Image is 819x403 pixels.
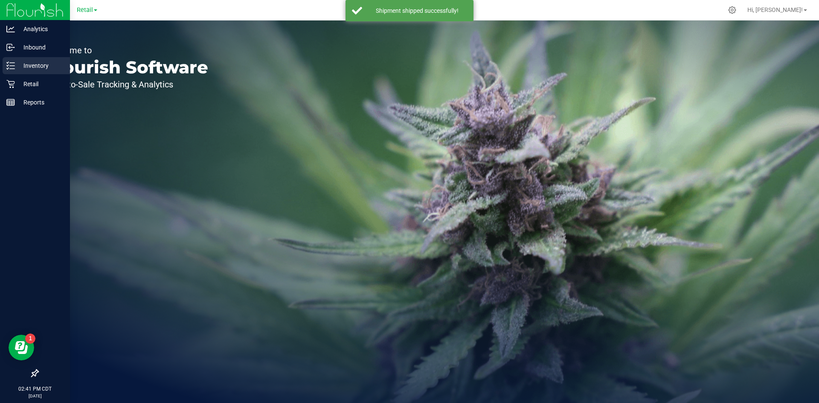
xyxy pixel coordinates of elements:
iframe: Resource center [9,335,34,360]
inline-svg: Reports [6,98,15,107]
p: Inbound [15,42,66,52]
p: Inventory [15,61,66,71]
span: Hi, [PERSON_NAME]! [747,6,803,13]
span: Retail [77,6,93,14]
p: Retail [15,79,66,89]
p: Welcome to [46,46,208,55]
p: Reports [15,97,66,107]
p: Analytics [15,24,66,34]
p: 02:41 PM CDT [4,385,66,393]
div: Shipment shipped successfully! [367,6,467,15]
div: Manage settings [727,6,738,14]
p: Seed-to-Sale Tracking & Analytics [46,80,208,89]
iframe: Resource center unread badge [25,333,35,344]
inline-svg: Retail [6,80,15,88]
inline-svg: Inbound [6,43,15,52]
p: Flourish Software [46,59,208,76]
inline-svg: Analytics [6,25,15,33]
inline-svg: Inventory [6,61,15,70]
p: [DATE] [4,393,66,399]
